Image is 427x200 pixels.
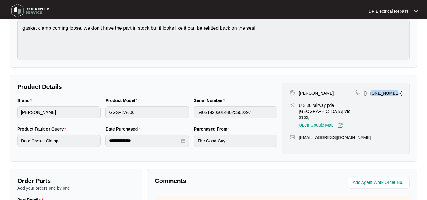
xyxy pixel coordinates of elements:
label: Product Fault or Query [17,126,68,132]
p: Comments [155,177,278,185]
p: DP Electrical Repairs [369,8,409,14]
img: map-pin [290,134,295,140]
p: [PHONE_NUMBER] [364,90,403,96]
input: Add Agent Work Order No. [353,179,406,186]
label: Product Model [105,97,140,103]
p: [PERSON_NAME] [299,90,334,96]
img: map-pin [355,90,361,96]
input: Product Model [105,106,189,118]
img: map-pin [290,102,295,108]
p: Order Parts [17,177,135,185]
label: Serial Number [194,97,227,103]
p: [EMAIL_ADDRESS][DOMAIN_NAME] [299,134,371,141]
input: Serial Number [194,106,277,118]
input: Purchased From [194,135,277,147]
img: residentia service logo [9,2,52,20]
label: Brand [17,97,34,103]
a: Open Google Map [299,123,343,128]
label: Purchased From [194,126,232,132]
label: Date Purchased [105,126,142,132]
input: Date Purchased [109,137,180,144]
p: Product Details [17,83,277,91]
p: U 3 36 railway pde [GEOGRAPHIC_DATA] Vic 3163, [299,102,355,120]
input: Product Fault or Query [17,135,101,147]
img: dropdown arrow [414,10,418,13]
textarea: gasket clamp coming loose. we don't have the part in stock but it looks like it can be refitted b... [17,19,410,60]
img: Link-External [337,123,343,128]
p: Add your orders one by one [17,185,135,191]
img: user-pin [290,90,295,96]
input: Brand [17,106,101,118]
